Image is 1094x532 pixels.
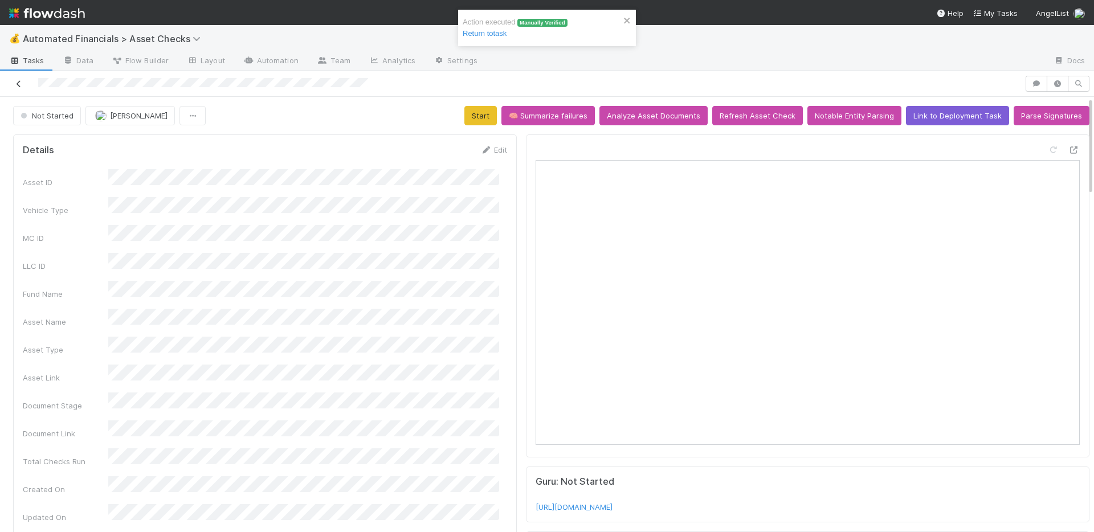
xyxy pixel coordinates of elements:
a: Layout [178,52,234,71]
div: Document Link [23,428,108,439]
span: Action executed [463,18,568,38]
button: Not Started [13,106,81,125]
div: Asset ID [23,177,108,188]
h5: Details [23,145,54,156]
span: [PERSON_NAME] [110,111,168,120]
div: Asset Name [23,316,108,328]
a: Team [308,52,360,71]
img: avatar_ddac2f35-6c49-494a-9355-db49d32eca49.png [1073,8,1085,19]
button: Notable Entity Parsing [807,106,901,125]
div: Total Checks Run [23,456,108,467]
span: Flow Builder [112,55,169,66]
button: 🧠 Summarize failures [501,106,595,125]
a: Flow Builder [103,52,178,71]
a: [URL][DOMAIN_NAME] [536,502,613,511]
span: Tasks [9,55,44,66]
button: Analyze Asset Documents [599,106,708,125]
h5: Guru: Not Started [536,476,1080,488]
button: Parse Signatures [1014,106,1089,125]
span: Not Started [18,111,74,120]
a: My Tasks [973,7,1018,19]
a: Data [54,52,103,71]
button: close [623,14,631,26]
a: Analytics [360,52,424,71]
img: logo-inverted-e16ddd16eac7371096b0.svg [9,3,85,23]
button: [PERSON_NAME] [85,106,175,125]
img: avatar_ddac2f35-6c49-494a-9355-db49d32eca49.png [95,110,107,121]
a: Docs [1044,52,1094,71]
span: 💰 [9,34,21,43]
div: Asset Type [23,344,108,355]
button: Link to Deployment Task [906,106,1009,125]
div: Updated On [23,511,108,523]
div: Fund Name [23,288,108,300]
a: Automation [234,52,308,71]
a: Settings [424,52,487,71]
button: Start [464,106,497,125]
a: Return totask [463,29,507,38]
span: AngelList [1036,9,1069,18]
div: Created On [23,484,108,495]
div: Help [936,7,964,19]
span: My Tasks [973,9,1018,18]
div: Asset Link [23,372,108,383]
div: Vehicle Type [23,204,108,216]
div: LLC ID [23,260,108,272]
span: Automated Financials > Asset Checks [23,33,206,44]
a: Edit [480,145,507,154]
div: Document Stage [23,400,108,411]
span: Manually Verified [517,19,567,27]
button: Refresh Asset Check [712,106,803,125]
div: MC ID [23,232,108,244]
